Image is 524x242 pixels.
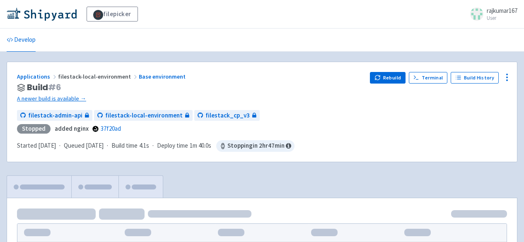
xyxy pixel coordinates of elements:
[17,140,295,152] div: · · ·
[451,72,499,84] a: Build History
[94,110,193,121] a: filestack-local-environment
[370,72,406,84] button: Rebuild
[87,7,138,22] a: filepicker
[157,141,188,151] span: Deploy time
[194,110,260,121] a: filestack_cp_v3
[409,72,447,84] a: Terminal
[27,83,61,92] span: Build
[28,111,82,120] span: filestack-admin-api
[111,141,138,151] span: Build time
[216,140,295,152] span: Stopping in 2 hr 47 min
[17,94,363,103] a: A newer build is available →
[105,111,183,120] span: filestack-local-environment
[55,125,89,132] strong: added nginx
[190,141,211,151] span: 1m 40.0s
[58,73,139,80] span: filestack-local-environment
[487,15,517,21] small: User
[487,7,517,14] span: rajkumar167
[139,73,187,80] a: Base environment
[139,141,149,151] span: 4.1s
[48,81,61,93] span: # 6
[7,7,77,21] img: Shipyard logo
[205,111,250,120] span: filestack_cp_v3
[17,141,56,149] span: Started
[101,125,121,132] a: 37f20ad
[17,124,51,134] div: Stopped
[7,29,36,52] a: Develop
[86,141,104,149] time: [DATE]
[465,7,517,21] a: rajkumar167 User
[38,141,56,149] time: [DATE]
[64,141,104,149] span: Queued
[17,73,58,80] a: Applications
[17,110,92,121] a: filestack-admin-api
